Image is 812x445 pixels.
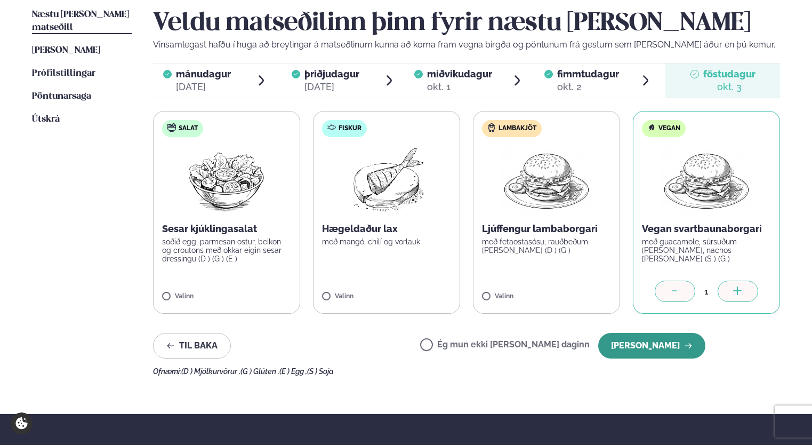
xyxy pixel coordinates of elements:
[32,90,91,103] a: Pöntunarsaga
[642,237,771,263] p: með guacamole, súrsuðum [PERSON_NAME], nachos [PERSON_NAME] (S ) (G )
[327,123,336,132] img: fish.svg
[167,123,176,132] img: salad.svg
[557,81,619,93] div: okt. 2
[32,9,132,34] a: Næstu [PERSON_NAME] matseðill
[487,123,496,132] img: Lamb.svg
[32,92,91,101] span: Pöntunarsaga
[647,123,656,132] img: Vegan.svg
[322,222,451,235] p: Hægeldaður lax
[304,81,359,93] div: [DATE]
[279,367,307,376] span: (E ) Egg ,
[557,68,619,80] span: fimmtudagur
[598,333,705,359] button: [PERSON_NAME]
[32,115,60,124] span: Útskrá
[482,237,611,255] p: með fetaostasósu, rauðbeðum [PERSON_NAME] (D ) (G )
[658,124,680,133] span: Vegan
[32,46,100,55] span: [PERSON_NAME]
[11,412,33,434] a: Cookie settings
[162,222,291,235] p: Sesar kjúklingasalat
[703,68,755,80] span: föstudagur
[153,9,780,38] h2: Veldu matseðilinn þinn fyrir næstu [PERSON_NAME]
[642,222,771,235] p: Vegan svartbaunaborgari
[340,146,434,214] img: Fish.png
[339,124,361,133] span: Fiskur
[162,237,291,263] p: soðið egg, parmesan ostur, beikon og croutons með okkar eigin sesar dressingu (D ) (G ) (E )
[304,68,359,80] span: þriðjudagur
[240,367,279,376] span: (G ) Glúten ,
[703,81,755,93] div: okt. 3
[500,146,594,214] img: Hamburger.png
[153,333,231,359] button: Til baka
[153,367,780,376] div: Ofnæmi:
[499,124,536,133] span: Lambakjöt
[307,367,334,376] span: (S ) Soja
[482,222,611,235] p: Ljúffengur lambaborgari
[32,44,100,57] a: [PERSON_NAME]
[153,38,780,51] p: Vinsamlegast hafðu í huga að breytingar á matseðlinum kunna að koma fram vegna birgða og pöntunum...
[179,124,198,133] span: Salat
[322,237,451,246] p: með mangó, chilí og vorlauk
[180,146,274,214] img: Salad.png
[695,285,718,298] div: 1
[427,68,492,80] span: miðvikudagur
[181,367,240,376] span: (D ) Mjólkurvörur ,
[176,81,231,93] div: [DATE]
[32,67,95,80] a: Prófílstillingar
[32,69,95,78] span: Prófílstillingar
[176,68,231,80] span: mánudagur
[32,113,60,126] a: Útskrá
[660,146,754,214] img: Hamburger.png
[32,10,129,32] span: Næstu [PERSON_NAME] matseðill
[427,81,492,93] div: okt. 1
